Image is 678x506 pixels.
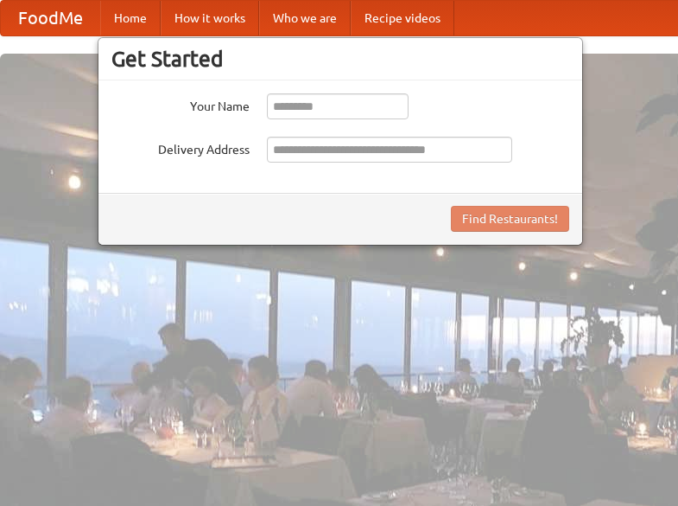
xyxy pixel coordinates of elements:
[111,93,250,115] label: Your Name
[161,1,259,35] a: How it works
[259,1,351,35] a: Who we are
[351,1,454,35] a: Recipe videos
[451,206,569,232] button: Find Restaurants!
[100,1,161,35] a: Home
[111,137,250,158] label: Delivery Address
[111,46,569,72] h3: Get Started
[1,1,100,35] a: FoodMe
